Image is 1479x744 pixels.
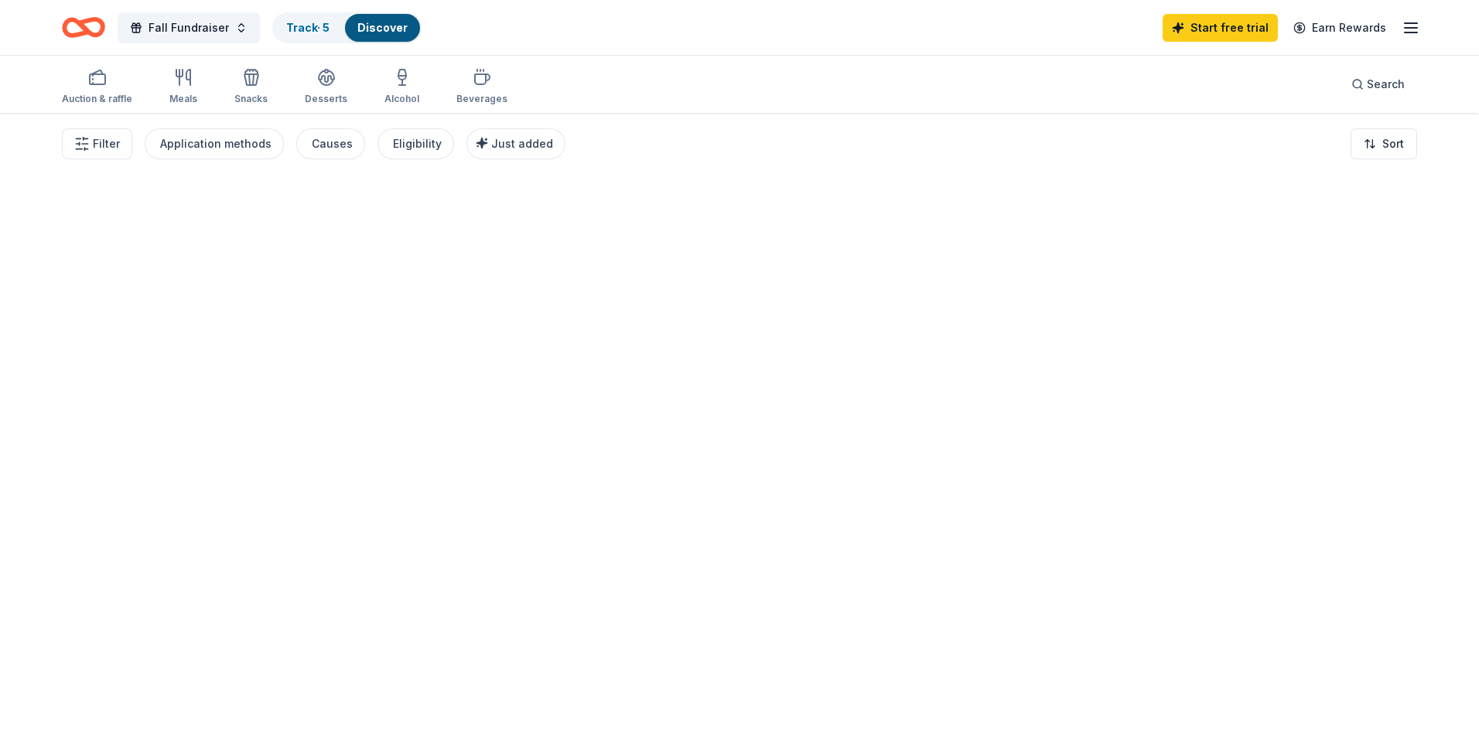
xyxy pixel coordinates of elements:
button: Desserts [305,62,347,113]
a: Home [62,9,105,46]
div: Eligibility [393,135,442,153]
a: Track· 5 [286,21,330,34]
div: Snacks [234,93,268,105]
div: Causes [312,135,353,153]
div: Alcohol [384,93,419,105]
button: Application methods [145,128,284,159]
button: Track· 5Discover [272,12,422,43]
span: Fall Fundraiser [149,19,229,37]
a: Discover [357,21,408,34]
button: Fall Fundraiser [118,12,260,43]
button: Eligibility [377,128,454,159]
button: Meals [169,62,197,113]
div: Desserts [305,93,347,105]
button: Snacks [234,62,268,113]
button: Search [1339,69,1417,100]
button: Alcohol [384,62,419,113]
div: Auction & raffle [62,93,132,105]
button: Just added [466,128,565,159]
button: Filter [62,128,132,159]
button: Sort [1351,128,1417,159]
button: Causes [296,128,365,159]
div: Application methods [160,135,272,153]
span: Search [1367,75,1405,94]
span: Filter [93,135,120,153]
a: Earn Rewards [1284,14,1395,42]
span: Just added [491,137,553,150]
button: Beverages [456,62,507,113]
a: Start free trial [1163,14,1278,42]
button: Auction & raffle [62,62,132,113]
div: Meals [169,93,197,105]
span: Sort [1382,135,1404,153]
div: Beverages [456,93,507,105]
